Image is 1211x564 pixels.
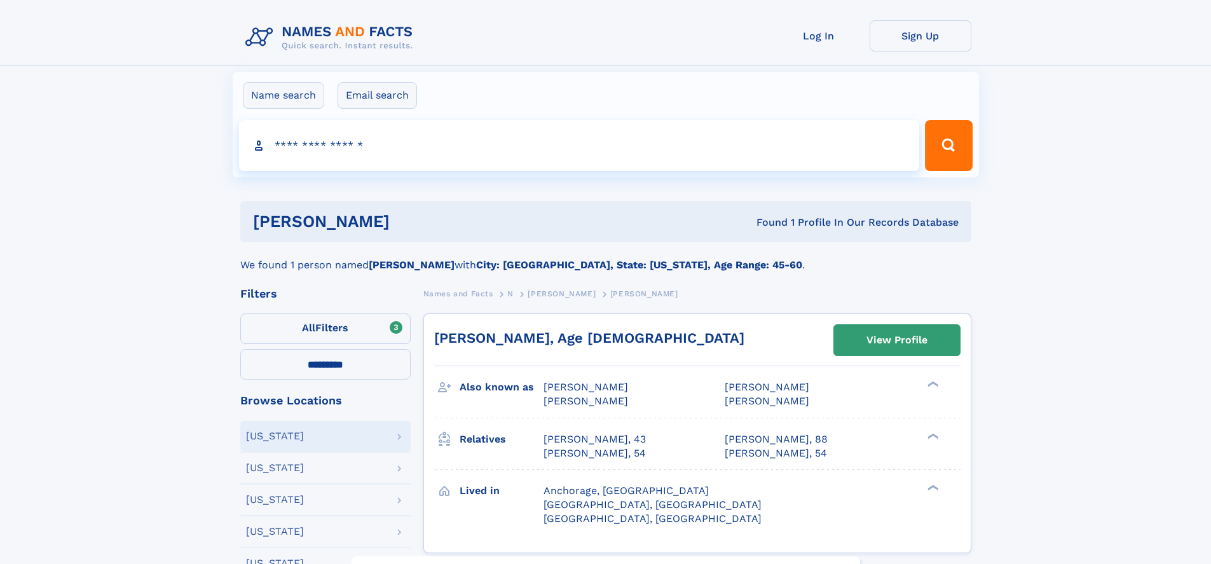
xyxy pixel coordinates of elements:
a: N [507,285,514,301]
a: Log In [768,20,870,52]
img: Logo Names and Facts [240,20,423,55]
label: Email search [338,82,417,109]
div: ❯ [924,380,940,389]
a: [PERSON_NAME] [528,285,596,301]
input: search input [239,120,920,171]
h3: Lived in [460,480,544,502]
button: Search Button [925,120,972,171]
h1: [PERSON_NAME] [253,214,573,230]
div: View Profile [866,326,927,355]
div: [US_STATE] [246,526,304,537]
span: [PERSON_NAME] [544,395,628,407]
label: Name search [243,82,324,109]
a: [PERSON_NAME], 54 [544,446,646,460]
div: Found 1 Profile In Our Records Database [573,216,959,230]
div: Browse Locations [240,395,411,406]
div: [US_STATE] [246,463,304,473]
a: View Profile [834,325,960,355]
span: N [507,289,514,298]
div: Filters [240,288,411,299]
label: Filters [240,313,411,344]
a: Names and Facts [423,285,493,301]
span: Anchorage, [GEOGRAPHIC_DATA] [544,485,709,497]
h3: Also known as [460,376,544,398]
h3: Relatives [460,429,544,450]
div: ❯ [924,432,940,440]
span: [PERSON_NAME] [528,289,596,298]
span: [PERSON_NAME] [725,395,809,407]
span: [PERSON_NAME] [544,381,628,393]
span: [GEOGRAPHIC_DATA], [GEOGRAPHIC_DATA] [544,499,762,511]
a: Sign Up [870,20,971,52]
a: [PERSON_NAME], Age [DEMOGRAPHIC_DATA] [434,330,744,346]
b: [PERSON_NAME] [369,259,455,271]
a: [PERSON_NAME], 88 [725,432,828,446]
b: City: [GEOGRAPHIC_DATA], State: [US_STATE], Age Range: 45-60 [476,259,802,271]
div: [US_STATE] [246,495,304,505]
span: [PERSON_NAME] [610,289,678,298]
div: We found 1 person named with . [240,242,971,273]
a: [PERSON_NAME], 43 [544,432,646,446]
span: All [302,322,315,334]
span: [GEOGRAPHIC_DATA], [GEOGRAPHIC_DATA] [544,512,762,525]
div: ❯ [924,483,940,492]
a: [PERSON_NAME], 54 [725,446,827,460]
span: [PERSON_NAME] [725,381,809,393]
div: [US_STATE] [246,431,304,441]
